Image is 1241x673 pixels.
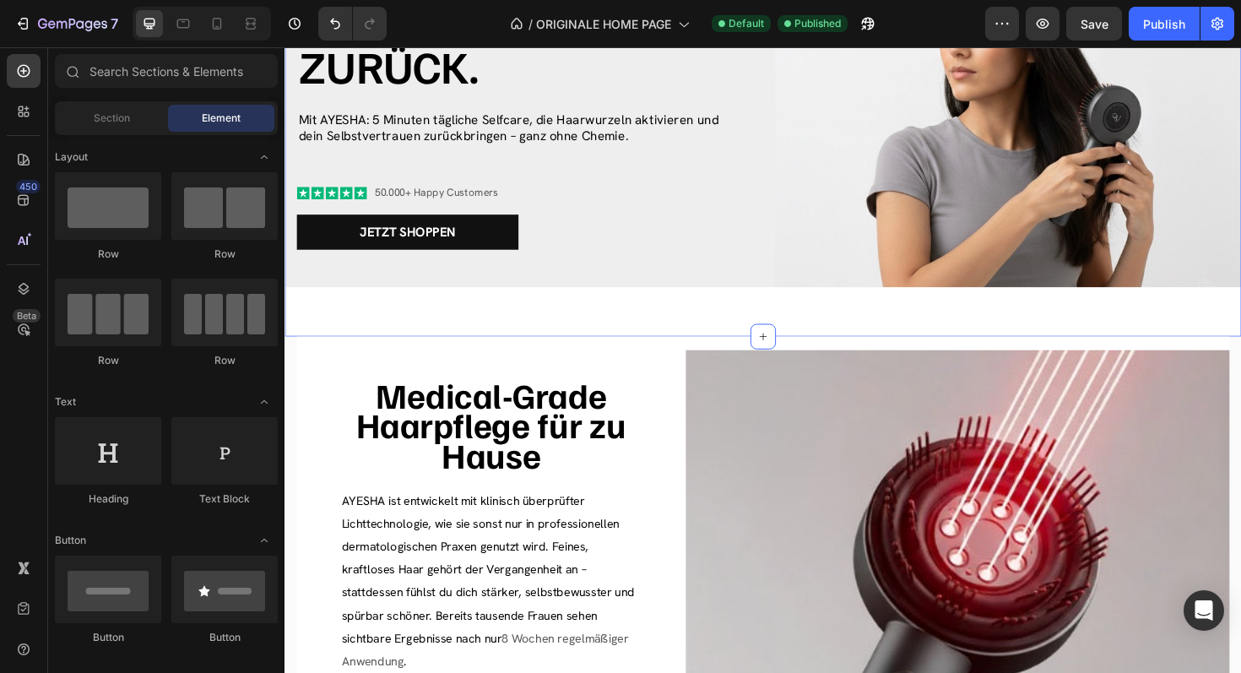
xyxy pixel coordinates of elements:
span: Element [202,111,241,126]
div: Heading [55,491,161,507]
span: Save [1081,17,1108,31]
span: Toggle open [251,144,278,171]
div: Beta [13,309,41,323]
div: Row [55,247,161,262]
span: Text [55,394,76,410]
button: Save [1066,7,1122,41]
input: Search Sections & Elements [55,54,278,88]
div: 450 [16,180,41,193]
div: Text Block [171,491,278,507]
span: AYESHA ist entwickelt mit klinisch überprüfter Lichttechnologie, wie sie sonst nur in professione... [60,472,371,635]
div: Button [55,630,161,645]
div: Button [171,630,278,645]
button: Publish [1129,7,1200,41]
span: Button [55,533,86,548]
span: . [126,642,129,659]
span: Section [94,111,130,126]
span: Default [729,16,764,31]
div: Row [171,353,278,368]
div: Row [171,247,278,262]
div: Undo/Redo [318,7,387,41]
span: Toggle open [251,388,278,415]
div: Open Intercom Messenger [1184,590,1224,631]
span: Toggle open [251,527,278,554]
span: ORIGINALE HOME PAGE [536,15,671,33]
iframe: Design area [285,47,1241,673]
span: Layout [55,149,88,165]
span: Medical-Grade Haarpflege für zu Hause [75,345,361,455]
span: / [528,15,533,33]
span: Published [794,16,841,31]
div: Publish [1143,15,1185,33]
button: 7 [7,7,126,41]
div: Row [55,353,161,368]
p: 7 [111,14,118,34]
